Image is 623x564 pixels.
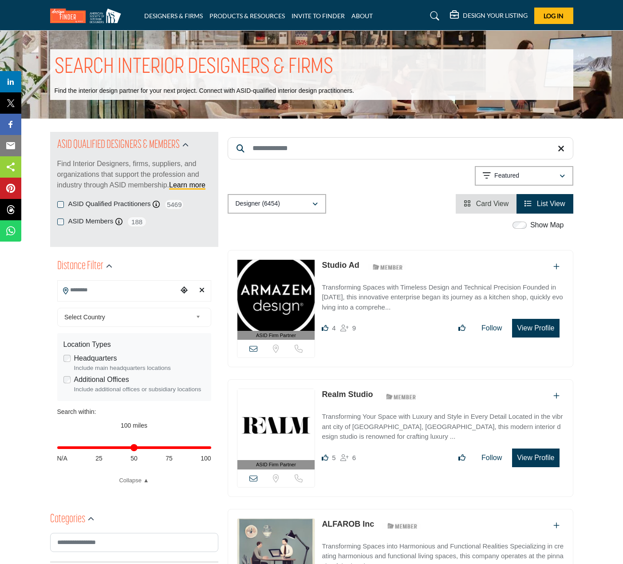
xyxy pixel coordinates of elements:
p: Studio Ad [322,259,359,271]
button: Like listing [453,449,471,467]
button: Follow [476,449,508,467]
img: Studio Ad [237,260,315,331]
a: View List [524,200,565,207]
h1: SEARCH INTERIOR DESIGNERS & FIRMS [55,54,333,81]
span: Select Country [64,312,192,322]
span: 188 [127,216,147,227]
label: ASID Members [68,216,114,226]
p: Transforming Your Space with Luxury and Style in Every Detail Located in the vibrant city of [GEO... [322,412,564,442]
span: 25 [95,454,103,463]
input: ASID Members checkbox [57,218,64,225]
img: Site Logo [50,8,126,23]
button: Like listing [453,319,471,337]
a: Learn more [169,181,205,189]
a: INVITE TO FINDER [292,12,345,20]
span: 4 [332,324,335,332]
p: Designer (6454) [236,199,280,208]
a: ASID Firm Partner [237,389,315,469]
p: Transforming Spaces with Timeless Design and Technical Precision Founded in [DATE], this innovati... [322,282,564,313]
span: List View [537,200,565,207]
a: Search [422,9,445,23]
input: Search Category [50,533,218,552]
a: ABOUT [351,12,373,20]
span: 6 [352,454,356,461]
a: Add To List [553,522,560,529]
button: View Profile [512,319,559,338]
div: Location Types [63,339,205,350]
input: ASID Qualified Practitioners checkbox [57,201,64,208]
span: 75 [166,454,173,463]
a: Transforming Spaces with Timeless Design and Technical Precision Founded in [DATE], this innovati... [322,277,564,313]
div: Search within: [57,407,211,417]
span: ASID Firm Partner [256,332,296,339]
a: ALFAROB Inc [322,520,374,528]
i: Likes [322,454,328,461]
div: Choose your current location [177,281,191,300]
button: View Profile [512,449,559,467]
a: DESIGNERS & FIRMS [144,12,203,20]
label: ASID Qualified Practitioners [68,199,151,209]
a: Realm Studio [322,390,373,399]
button: Featured [475,166,573,186]
p: Find Interior Designers, firms, suppliers, and organizations that support the profession and indu... [57,159,211,191]
span: Log In [544,12,564,20]
div: Followers [340,453,356,463]
a: View Card [464,200,509,207]
li: Card View [456,194,517,214]
div: Include additional offices or subsidiary locations [74,385,205,394]
span: 100 miles [121,422,147,429]
i: Likes [322,325,328,331]
p: ALFAROB Inc [322,518,374,530]
label: Additional Offices [74,374,129,385]
li: List View [517,194,573,214]
button: Follow [476,319,508,337]
span: 5 [332,454,335,461]
h2: Categories [50,512,85,528]
p: Realm Studio [322,389,373,401]
input: Search Keyword [228,137,573,159]
span: N/A [57,454,67,463]
div: Followers [340,323,356,334]
a: Add To List [553,263,560,270]
h2: Distance Filter [57,258,103,274]
img: ASID Members Badge Icon [381,391,421,402]
h5: DESIGN YOUR LISTING [463,12,528,20]
div: Clear search location [195,281,209,300]
a: Studio Ad [322,261,359,270]
span: 5469 [164,199,184,210]
span: 100 [201,454,211,463]
a: PRODUCTS & RESOURCES [209,12,285,20]
a: Add To List [553,392,560,400]
p: Featured [494,171,519,180]
label: Show Map [530,220,564,230]
a: ASID Firm Partner [237,260,315,340]
label: Headquarters [74,353,117,364]
a: Collapse ▲ [57,476,211,485]
img: Realm Studio [237,389,315,460]
span: ASID Firm Partner [256,461,296,469]
button: Designer (6454) [228,194,326,214]
span: 50 [130,454,138,463]
img: ASID Members Badge Icon [368,262,408,273]
a: Transforming Your Space with Luxury and Style in Every Detail Located in the vibrant city of [GEO... [322,406,564,442]
span: Card View [476,200,509,207]
button: Log In [534,8,573,24]
span: 9 [352,324,356,332]
div: Include main headquarters locations [74,364,205,373]
div: DESIGN YOUR LISTING [450,11,528,21]
input: Search Location [58,282,177,299]
p: Find the interior design partner for your next project. Connect with ASID-qualified interior desi... [55,87,354,95]
h2: ASID QUALIFIED DESIGNERS & MEMBERS [57,137,180,153]
img: ASID Members Badge Icon [382,520,422,532]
